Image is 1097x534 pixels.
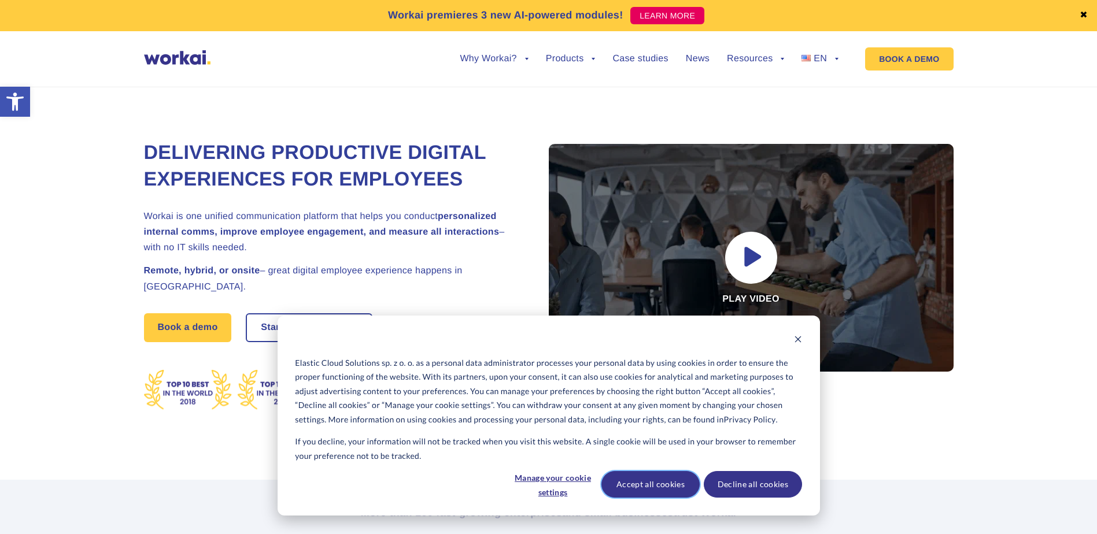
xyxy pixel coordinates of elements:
button: Accept all cookies [601,471,700,498]
a: LEARN MORE [630,7,704,24]
button: Dismiss cookie banner [794,333,802,348]
button: Manage your cookie settings [508,471,597,498]
i: and small businesses [562,507,673,518]
a: Start free30-daytrial [247,314,371,341]
a: Products [546,54,596,64]
button: Decline all cookies [704,471,802,498]
h2: Workai is one unified communication platform that helps you conduct – with no IT skills needed. [144,209,520,256]
div: Cookie banner [278,316,820,516]
a: News [686,54,710,64]
h1: Delivering Productive Digital Experiences for Employees [144,140,520,193]
a: Book a demo [144,313,232,342]
p: Elastic Cloud Solutions sp. z o. o. as a personal data administrator processes your personal data... [295,356,801,427]
h2: More than 100 fast-growing enterprises trust Workai [228,506,870,520]
p: Workai premieres 3 new AI-powered modules! [388,8,623,23]
a: Case studies [612,54,668,64]
a: Privacy Policy [724,413,776,427]
strong: Remote, hybrid, or onsite [144,266,260,276]
a: BOOK A DEMO [865,47,953,71]
a: Why Workai? [460,54,528,64]
a: Resources [727,54,784,64]
h2: – great digital employee experience happens in [GEOGRAPHIC_DATA]. [144,263,520,294]
div: Play video [549,144,954,372]
p: If you decline, your information will not be tracked when you visit this website. A single cookie... [295,435,801,463]
a: ✖ [1080,11,1088,20]
span: EN [814,54,827,64]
